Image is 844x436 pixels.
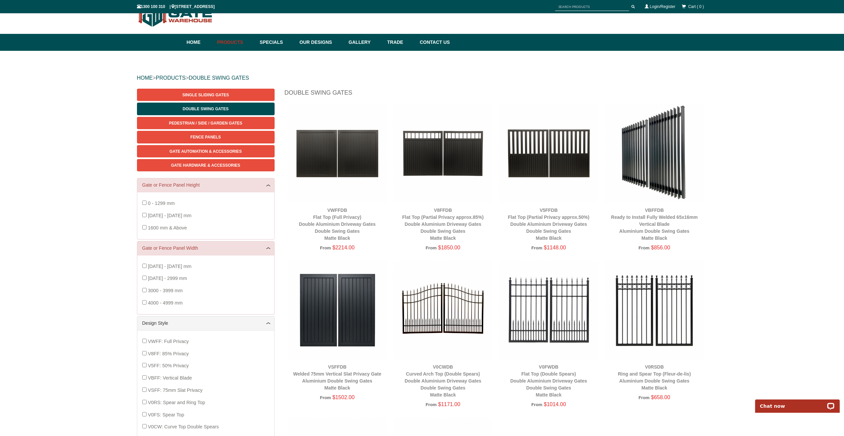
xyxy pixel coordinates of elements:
[156,75,186,81] a: PRODUCTS
[137,75,153,81] a: HOME
[555,3,629,11] input: SEARCH PRODUCTS
[384,34,416,51] a: Trade
[405,364,481,397] a: V0CWDBCurved Arch Top (Double Spears)Double Aluminium Driveway GatesDouble Swing GatesMatte Black
[293,364,381,391] a: VSFFDBWelded 75mm Vertical Slat Privacy GateAluminium Double Swing GatesMatte Black
[182,93,229,97] span: Single Sliding Gates
[296,34,345,51] a: Our Designs
[288,104,387,203] img: VWFFDB - Flat Top (Full Privacy) - Double Aluminium Driveway Gates - Double Swing Gates - Matte B...
[688,4,704,9] span: Cart ( 0 )
[148,363,189,368] span: V5FF: 50% Privacy
[425,402,436,407] span: From
[425,245,436,250] span: From
[531,245,542,250] span: From
[438,245,460,250] span: $1850.00
[148,225,187,230] span: 1600 mm & Above
[332,394,355,400] span: $1502.00
[651,394,670,400] span: $658.00
[189,75,249,81] a: DOUBLE SWING GATES
[171,163,240,168] span: Gate Hardware & Accessories
[651,245,670,250] span: $856.00
[499,104,598,203] img: V5FFDB - Flat Top (Partial Privacy approx.50%) - Double Aluminium Driveway Gates - Double Swing G...
[190,135,221,139] span: Fence Panels
[214,34,257,51] a: Products
[148,264,191,269] span: [DATE] - [DATE] mm
[288,260,387,360] img: VSFFDB - Welded 75mm Vertical Slat Privacy Gate - Aluminium Double Swing Gates - Matte Black - Ga...
[142,182,269,189] a: Gate or Fence Panel Height
[148,351,189,356] span: V8FF: 85% Privacy
[508,208,590,241] a: V5FFDBFlat Top (Partial Privacy approx.50%)Double Aluminium Driveway GatesDouble Swing GatesMatte...
[393,104,492,203] img: V8FFDB - Flat Top (Partial Privacy approx.85%) - Double Aluminium Driveway Gates - Double Swing G...
[332,245,355,250] span: $2214.00
[531,402,542,407] span: From
[438,401,460,407] span: $1171.00
[148,288,183,293] span: 3000 - 3999 mm
[611,208,698,241] a: VBFFDBReady to Install Fully Welded 65x16mm Vertical BladeAluminium Double Swing GatesMatte Black
[148,339,189,344] span: VWFF: Full Privacy
[605,104,704,203] img: VBFFDB - Ready to Install Fully Welded 65x16mm Vertical Blade - Aluminium Double Swing Gates - Ma...
[183,107,228,111] span: Double Swing Gates
[510,364,587,397] a: V0FWDBFlat Top (Double Spears)Double Aluminium Driveway GatesDouble Swing GatesMatte Black
[148,213,191,218] span: [DATE] - [DATE] mm
[137,159,275,171] a: Gate Hardware & Accessories
[137,145,275,157] a: Gate Automation & Accessories
[148,375,192,381] span: VBFF: Vertical Blade
[148,424,219,429] span: V0CW: Curve Top Double Spears
[256,34,296,51] a: Specials
[417,34,450,51] a: Contact Us
[751,392,844,413] iframe: LiveChat chat widget
[148,300,183,305] span: 4000 - 4999 mm
[137,131,275,143] a: Fence Panels
[148,412,184,417] span: V0FS: Spear Top
[148,276,187,281] span: [DATE] - 2999 mm
[402,208,484,241] a: V8FFDBFlat Top (Partial Privacy approx.85%)Double Aluminium Driveway GatesDouble Swing GatesMatte...
[169,121,242,126] span: Pedestrian / Side / Garden Gates
[187,34,214,51] a: Home
[499,260,598,360] img: V0FWDB - Flat Top (Double Spears) - Double Aluminium Driveway Gates - Double Swing Gates - Matte ...
[544,401,566,407] span: $1014.00
[148,400,205,405] span: V0RS: Spear and Ring Top
[320,245,331,250] span: From
[148,388,203,393] span: VSFF: 75mm Slat Privacy
[137,67,707,89] div: > >
[544,245,566,250] span: $1148.00
[345,34,384,51] a: Gallery
[320,395,331,400] span: From
[650,4,675,9] a: Login/Register
[605,260,704,360] img: V0RSDB - Ring and Spear Top (Fleur-de-lis) - Aluminium Double Swing Gates - Matte Black - Gate Wa...
[393,260,492,360] img: V0CWDB - Curved Arch Top (Double Spears) - Double Aluminium Driveway Gates - Double Swing Gates -...
[618,364,691,391] a: V0RSDBRing and Spear Top (Fleur-de-lis)Aluminium Double Swing GatesMatte Black
[638,245,649,250] span: From
[137,103,275,115] a: Double Swing Gates
[137,89,275,101] a: Single Sliding Gates
[148,201,175,206] span: 0 - 1299 mm
[638,395,649,400] span: From
[137,4,215,9] span: 1300 100 310 | [STREET_ADDRESS]
[142,245,269,252] a: Gate or Fence Panel Width
[142,320,269,327] a: Design Style
[299,208,375,241] a: VWFFDBFlat Top (Full Privacy)Double Aluminium Driveway GatesDouble Swing GatesMatte Black
[169,149,242,154] span: Gate Automation & Accessories
[137,117,275,129] a: Pedestrian / Side / Garden Gates
[285,89,707,100] h1: Double Swing Gates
